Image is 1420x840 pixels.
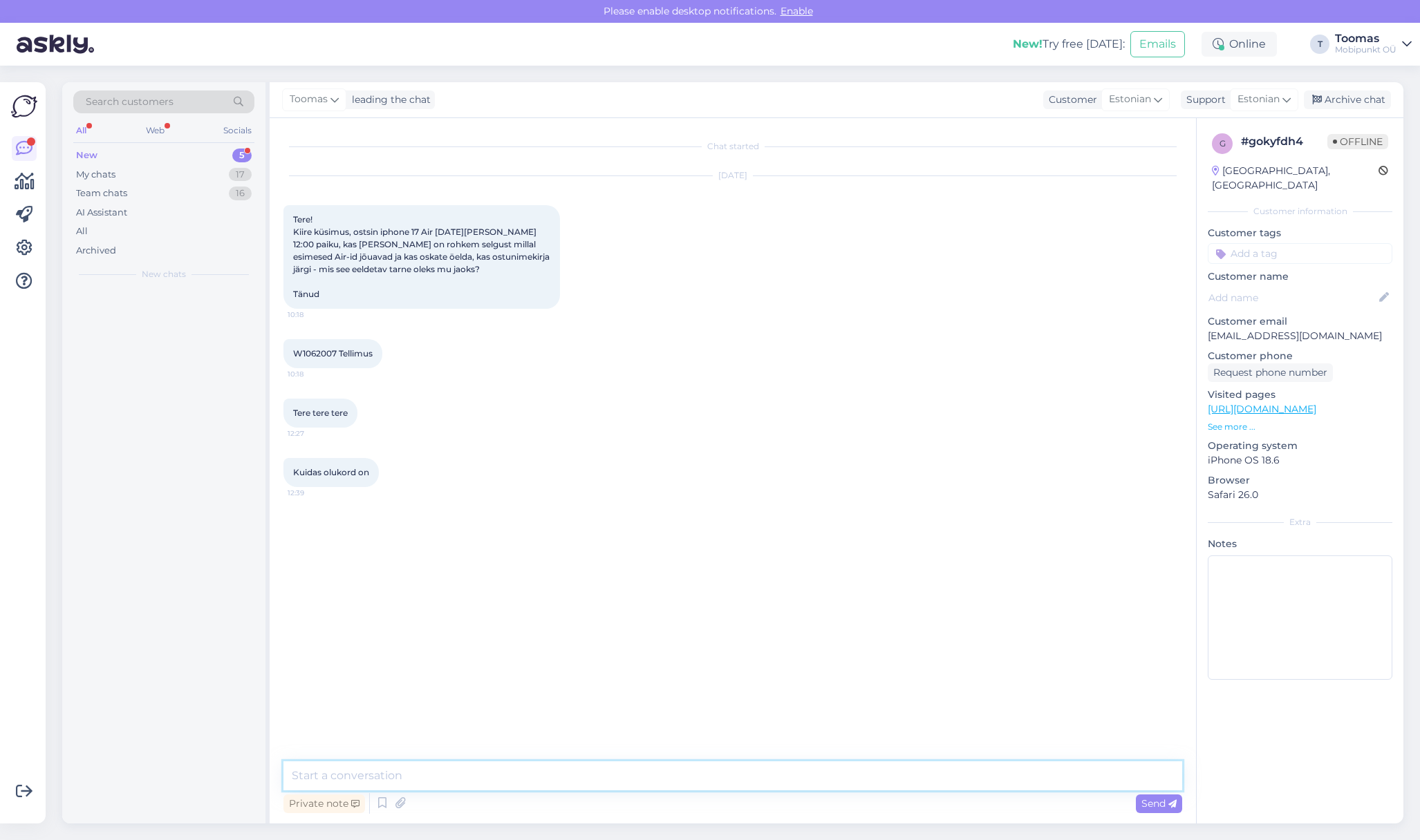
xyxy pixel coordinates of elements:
span: g [1220,138,1226,149]
div: Mobipunkt OÜ [1335,44,1396,55]
span: Search customers [86,95,174,109]
p: See more ... [1208,421,1392,433]
div: Web [143,122,167,140]
div: Toomas [1335,33,1396,44]
div: leading the chat [346,93,431,107]
div: Team chats [76,187,127,200]
span: Offline [1327,134,1388,149]
p: Visited pages [1208,388,1392,402]
span: 10:18 [288,369,339,379]
span: 12:27 [288,428,339,439]
span: Kuidas olukord on [293,467,369,477]
div: All [73,122,89,140]
span: New chats [142,268,186,280]
div: 16 [229,187,252,200]
p: Notes [1208,537,1392,551]
p: Customer name [1208,269,1392,284]
div: Request phone number [1208,363,1333,382]
div: Socials [221,122,254,140]
button: Emails [1130,31,1185,57]
span: W1062007 Tellimus [293,348,373,359]
div: [GEOGRAPHIC_DATA], [GEOGRAPHIC_DATA] [1212,164,1379,193]
p: Customer tags [1208,226,1392,240]
p: Customer phone [1208,349,1392,363]
div: My chats [76,168,115,182]
p: Operating system [1208,439,1392,453]
p: Browser [1208,473,1392,488]
p: Safari 26.0 [1208,488,1392,502]
div: 5 [232,149,252,162]
p: Customer email [1208,314,1392,329]
a: [URL][DOMAIN_NAME] [1208,403,1316,415]
div: Extra [1208,516,1392,528]
p: [EMAIL_ADDRESS][DOMAIN_NAME] [1208,329,1392,343]
span: 10:18 [288,309,339,320]
span: Estonian [1109,92,1151,107]
span: Enable [776,5,817,17]
div: Private note [283,794,365,813]
div: Online [1202,32,1277,57]
div: Customer [1043,93,1097,107]
img: Askly Logo [11,93,37,120]
div: [DATE] [283,169,1182,182]
input: Add name [1208,290,1376,305]
input: Add a tag [1208,243,1392,264]
div: 17 [229,168,252,182]
span: 12:39 [288,488,339,498]
span: Tere! Kiire küsimus, ostsin iphone 17 Air [DATE][PERSON_NAME] 12:00 paiku, kas [PERSON_NAME] on r... [293,214,552,299]
div: Archive chat [1304,90,1391,109]
span: Toomas [290,92,328,107]
div: Support [1181,93,1226,107]
span: Send [1141,797,1177,810]
div: # gokyfdh4 [1241,133,1327,150]
div: Archived [76,244,116,258]
div: All [76,225,88,238]
div: Customer information [1208,205,1392,218]
div: Chat started [283,140,1182,153]
div: T [1310,35,1329,54]
div: New [76,149,97,162]
b: New! [1013,37,1043,50]
p: iPhone OS 18.6 [1208,453,1392,468]
div: AI Assistant [76,206,127,220]
a: ToomasMobipunkt OÜ [1335,33,1412,55]
span: Estonian [1237,92,1280,107]
div: Try free [DATE]: [1013,36,1125,52]
span: Tere tere tere [293,408,348,418]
